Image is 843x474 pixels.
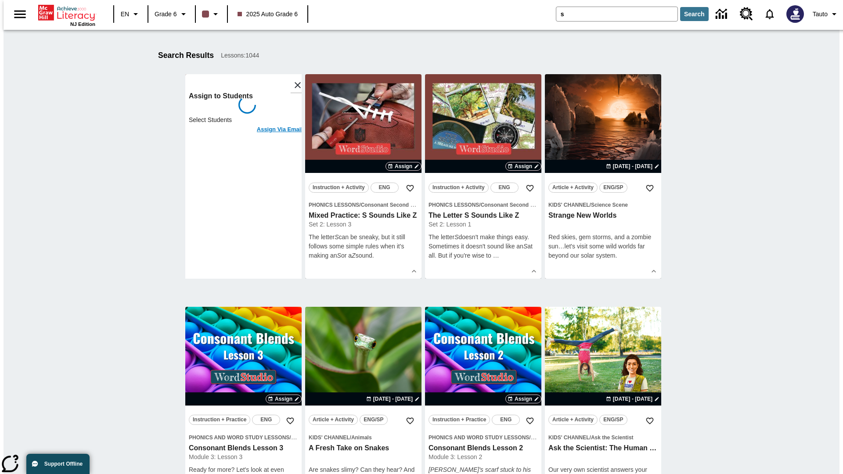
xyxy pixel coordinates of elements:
h6: Assign to Students [189,90,305,102]
span: Topic: Kids' Channel/Science Scene [548,200,658,209]
span: Instruction + Practice [432,415,486,424]
span: Instruction + Activity [313,183,365,192]
span: Article + Activity [313,415,354,424]
span: Assign [515,395,532,403]
span: EN [121,10,129,19]
button: Add to Favorites [642,180,658,196]
span: Consonant Blends [531,434,577,441]
p: The letter can be sneaky, but it still follows some simple rules when it's making an or a sound. [309,233,418,260]
button: Instruction + Activity [309,183,369,193]
div: lesson details [545,74,661,279]
em: S [337,252,341,259]
button: Add to Favorites [522,180,538,196]
span: Assign [395,162,412,170]
button: Support Offline [26,454,90,474]
button: Assign Choose Dates [505,395,541,403]
span: Topic: Phonics Lessons/Consonant Second Sounds [429,200,538,209]
button: Open side menu [7,1,33,27]
button: Assign Choose Dates [266,395,302,403]
span: / [289,434,297,441]
span: / [590,434,591,441]
span: / [479,202,480,208]
span: / [359,202,360,208]
span: Tauto [813,10,828,19]
span: [DATE] - [DATE] [613,162,652,170]
span: ENG/SP [603,183,623,192]
span: Grade 6 [155,10,177,19]
span: Kids' Channel [548,202,590,208]
button: Show Details [527,265,540,278]
button: Article + Activity [548,415,598,425]
button: Aug 26 - Aug 26 Choose Dates [364,395,421,403]
span: / [590,202,591,208]
button: Show Details [647,265,660,278]
em: S [454,233,458,241]
h3: Ask the Scientist: The Human Body [548,444,658,453]
button: Assign Choose Dates [385,162,421,171]
div: Home [38,3,95,27]
span: Consonant Second Sounds [481,202,550,208]
button: Assign Via Email [254,124,305,137]
button: Assign Choose Dates [505,162,541,171]
button: ENG/SP [599,415,627,425]
span: Phonics and Word Study Lessons [429,434,529,441]
p: Select Students [189,115,305,124]
a: Data Center [710,2,735,26]
button: Search [680,7,709,21]
span: ENG/SP [603,415,623,424]
span: Topic: Phonics Lessons/Consonant Second Sounds [309,200,418,209]
span: Assign [275,395,292,403]
span: Animals [351,434,372,441]
span: NJ Edition [70,22,95,27]
em: Z [352,252,356,259]
span: Topic: Phonics and Word Study Lessons/Consonant Blends [189,433,298,442]
button: ENG/SP [360,415,388,425]
span: ENG/SP [364,415,383,424]
span: Science Scene [591,202,628,208]
button: Aug 24 - Aug 24 Choose Dates [604,162,661,170]
span: Instruction + Practice [193,415,246,424]
span: / [529,434,537,441]
h6: Assign Via Email [257,125,303,135]
button: ENG [371,183,399,193]
button: Instruction + Practice [189,415,250,425]
span: Lessons : 1044 [221,51,259,60]
button: Article + Activity [548,183,598,193]
h1: Search Results [158,51,214,60]
span: [DATE] - [DATE] [613,395,652,403]
button: Add to Favorites [522,413,538,429]
button: ENG/SP [599,183,627,193]
button: Profile/Settings [809,6,843,22]
span: Topic: Kids' Channel/Animals [309,433,418,442]
span: Consonant Blends [291,434,338,441]
button: Add to Favorites [642,413,658,429]
span: Kids' Channel [548,434,590,441]
button: Instruction + Activity [429,183,489,193]
img: Avatar [786,5,804,23]
div: lesson details [425,74,541,279]
span: Topic: Kids' Channel/Ask the Scientist [548,433,658,442]
a: Resource Center, Will open in new tab [735,2,758,26]
button: Language: EN, Select a language [117,6,145,22]
h3: The Letter S Sounds Like Z [429,211,538,220]
span: ENG [500,415,512,424]
span: ENG [379,183,390,192]
button: Add to Favorites [402,180,418,196]
span: 2025 Auto Grade 6 [238,10,298,19]
button: Close [290,78,305,93]
div: Red skies, gem storms, and a zombie sun…let's visit some wild worlds far beyond our solar system. [548,233,658,260]
p: The letter doesn't make things easy. Sometimes it doesn't sound like an at all. But if you're wis... [429,233,538,260]
h3: Consonant Blends Lesson 3 [189,444,298,453]
span: Assign [515,162,532,170]
span: Instruction + Activity [432,183,485,192]
a: Notifications [758,3,781,25]
button: Select a new avatar [781,3,809,25]
button: Add to Favorites [402,413,418,429]
span: ENG [499,183,510,192]
button: Article + Activity [309,415,358,425]
button: ENG [492,415,520,425]
span: [DATE] - [DATE] [373,395,413,403]
span: / [350,434,351,441]
span: ENG [260,415,272,424]
span: Consonant Second Sounds [361,202,430,208]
